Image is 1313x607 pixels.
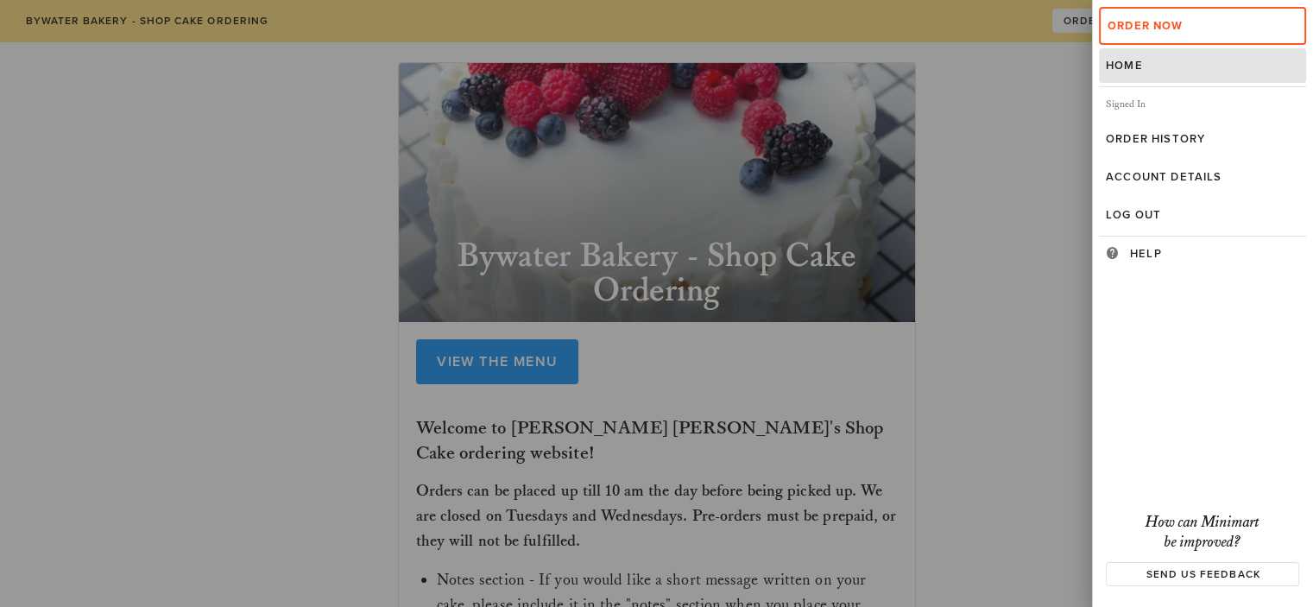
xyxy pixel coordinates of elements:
[1099,160,1306,194] a: Account Details
[1108,19,1297,33] div: Order Now
[1099,122,1306,156] a: Order History
[1130,247,1299,261] div: Help
[1106,132,1299,146] div: Order History
[1117,568,1287,580] span: Send us Feedback
[1099,87,1306,122] div: Signed In
[1106,208,1299,222] div: Log Out
[1106,562,1299,586] a: Send us Feedback
[1106,59,1299,73] div: Home
[1099,237,1306,271] a: Help
[1099,48,1306,83] a: Home
[1106,513,1299,552] h3: How can Minimart be improved?
[1106,170,1299,184] div: Account Details
[1099,7,1306,45] a: Order Now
